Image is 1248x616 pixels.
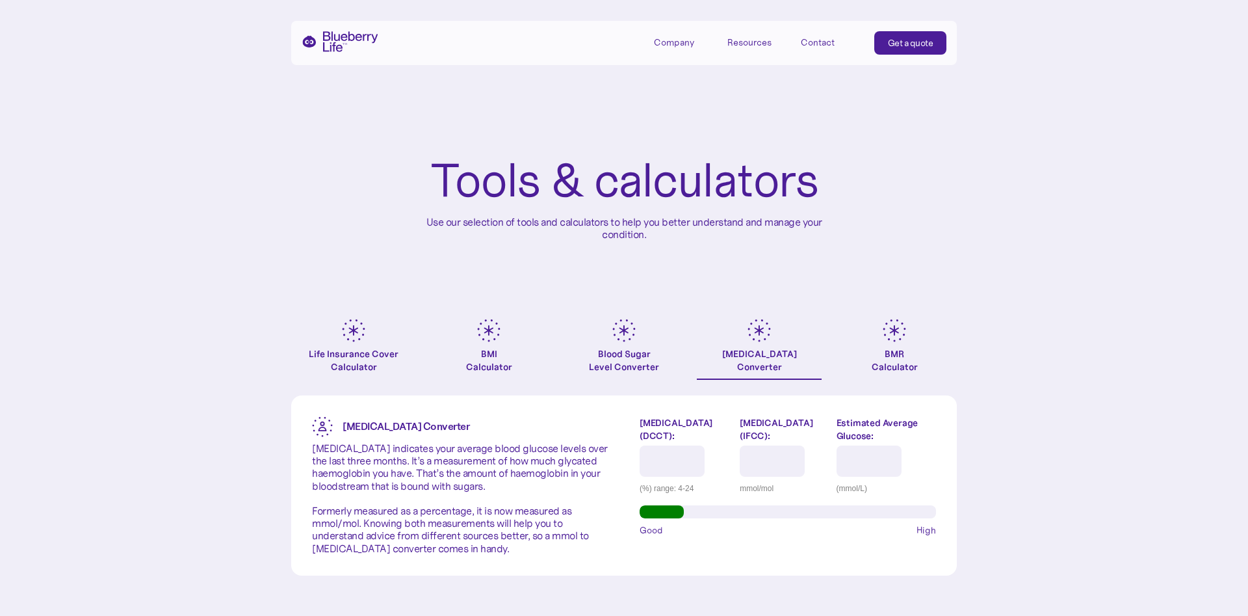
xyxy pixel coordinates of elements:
strong: [MEDICAL_DATA] Converter [343,420,469,433]
div: Company [654,37,694,48]
div: Blood Sugar Level Converter [589,347,659,373]
div: Company [654,31,712,53]
div: BMR Calculator [872,347,918,373]
a: [MEDICAL_DATA]Converter [697,319,822,380]
a: Life Insurance Cover Calculator [291,319,416,380]
label: [MEDICAL_DATA] (DCCT): [640,416,730,442]
a: BMRCalculator [832,319,957,380]
div: (%) range: 4-24 [640,482,730,495]
div: Resources [727,37,772,48]
span: High [916,524,936,537]
span: Good [640,524,663,537]
div: BMI Calculator [466,347,512,373]
div: Get a quote [888,36,933,49]
a: home [302,31,378,52]
div: [MEDICAL_DATA] Converter [722,347,797,373]
div: Resources [727,31,786,53]
p: Use our selection of tools and calculators to help you better understand and manage your condition. [416,216,832,241]
a: BMICalculator [426,319,551,380]
div: Life Insurance Cover Calculator [291,347,416,373]
a: Blood SugarLevel Converter [562,319,686,380]
label: Estimated Average Glucose: [837,416,936,442]
a: Contact [801,31,859,53]
label: [MEDICAL_DATA] (IFCC): [740,416,826,442]
div: Contact [801,37,835,48]
p: [MEDICAL_DATA] indicates your average blood glucose levels over the last three months. It’s a mea... [312,442,608,555]
div: mmol/mol [740,482,826,495]
h1: Tools & calculators [430,156,818,206]
a: Get a quote [874,31,947,55]
div: (mmol/L) [837,482,936,495]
